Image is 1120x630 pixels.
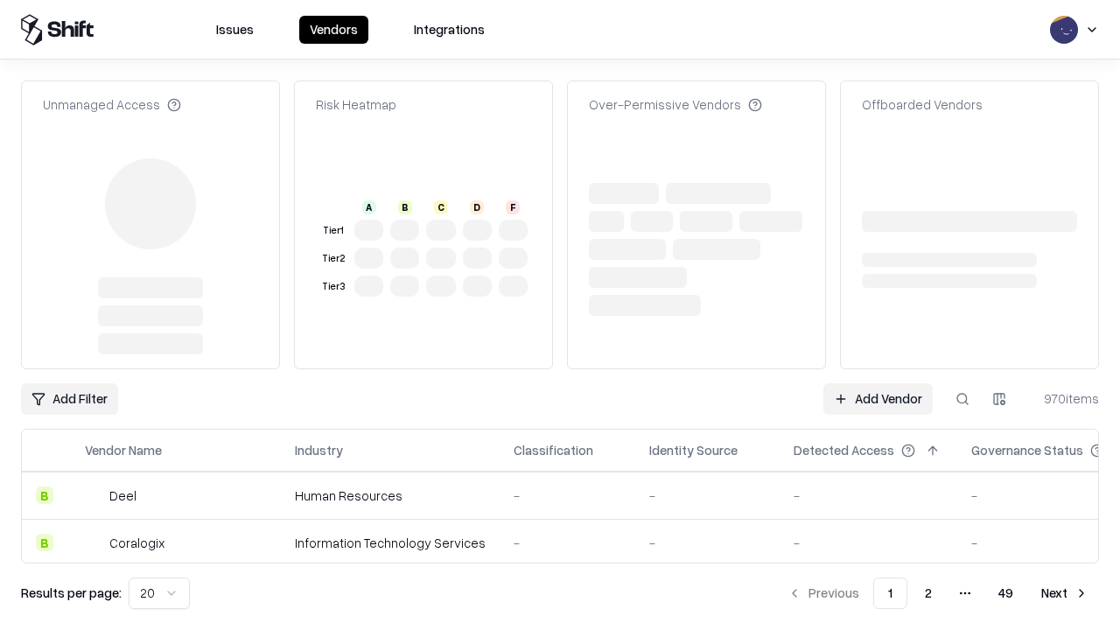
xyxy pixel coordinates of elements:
button: Vendors [299,16,368,44]
div: - [794,486,943,505]
div: Identity Source [649,441,738,459]
div: B [36,486,53,504]
div: Unmanaged Access [43,95,181,114]
div: Offboarded Vendors [862,95,983,114]
div: Tier 2 [319,251,347,266]
div: - [514,486,621,505]
div: Tier 1 [319,223,347,238]
div: - [649,486,766,505]
div: Deel [109,486,136,505]
button: Add Filter [21,383,118,415]
div: B [36,534,53,551]
button: 49 [984,577,1027,609]
div: Over-Permissive Vendors [589,95,762,114]
div: 970 items [1029,389,1099,408]
nav: pagination [777,577,1099,609]
div: Vendor Name [85,441,162,459]
div: - [794,534,943,552]
button: 1 [873,577,907,609]
div: D [470,200,484,214]
div: Information Technology Services [295,534,486,552]
a: Add Vendor [823,383,933,415]
div: Coralogix [109,534,164,552]
button: Issues [206,16,264,44]
div: Human Resources [295,486,486,505]
p: Results per page: [21,584,122,602]
div: Classification [514,441,593,459]
div: B [398,200,412,214]
div: F [506,200,520,214]
button: Integrations [403,16,495,44]
button: Next [1031,577,1099,609]
img: Coralogix [85,534,102,551]
div: Industry [295,441,343,459]
div: Risk Heatmap [316,95,396,114]
button: 2 [911,577,946,609]
div: Governance Status [971,441,1083,459]
div: C [434,200,448,214]
div: - [514,534,621,552]
div: - [649,534,766,552]
div: Tier 3 [319,279,347,294]
div: Detected Access [794,441,894,459]
div: A [362,200,376,214]
img: Deel [85,486,102,504]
